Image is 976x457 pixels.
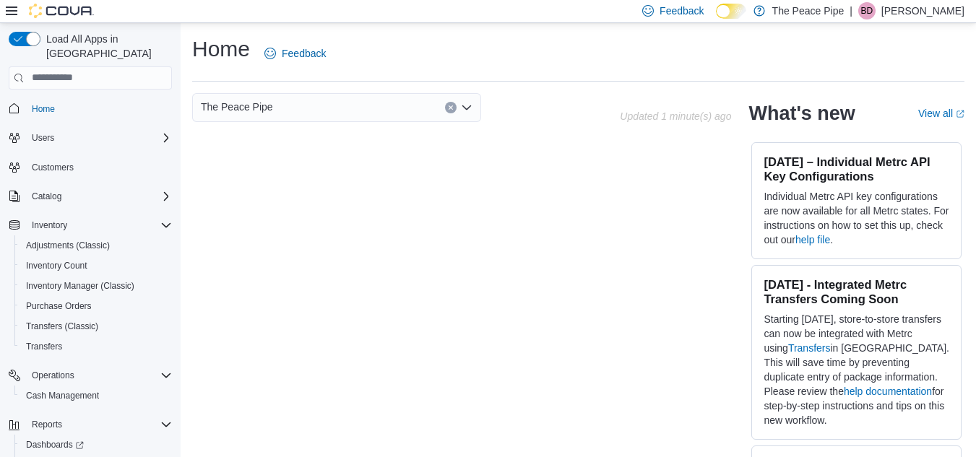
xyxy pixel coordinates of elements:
[20,297,98,315] a: Purchase Orders
[748,102,855,125] h2: What's new
[14,435,178,455] a: Dashboards
[26,159,79,176] a: Customers
[20,277,172,295] span: Inventory Manager (Classic)
[26,280,134,292] span: Inventory Manager (Classic)
[20,318,104,335] a: Transfers (Classic)
[14,336,178,357] button: Transfers
[26,390,99,401] span: Cash Management
[881,2,964,19] p: [PERSON_NAME]
[282,46,326,61] span: Feedback
[26,300,92,312] span: Purchase Orders
[918,108,964,119] a: View allExternal link
[20,277,140,295] a: Inventory Manager (Classic)
[259,39,332,68] a: Feedback
[26,416,68,433] button: Reports
[788,342,831,354] a: Transfers
[26,129,172,147] span: Users
[20,257,93,274] a: Inventory Count
[26,416,172,433] span: Reports
[660,4,704,18] span: Feedback
[3,157,178,178] button: Customers
[14,256,178,276] button: Inventory Count
[26,240,110,251] span: Adjustments (Classic)
[32,162,74,173] span: Customers
[14,296,178,316] button: Purchase Orders
[26,188,67,205] button: Catalog
[32,219,67,231] span: Inventory
[26,341,62,352] span: Transfers
[26,367,172,384] span: Operations
[3,365,178,386] button: Operations
[14,235,178,256] button: Adjustments (Classic)
[14,316,178,336] button: Transfers (Classic)
[764,154,949,183] h3: [DATE] – Individual Metrc API Key Configurations
[26,439,84,451] span: Dashboards
[26,100,172,118] span: Home
[40,32,172,61] span: Load All Apps in [GEOGRAPHIC_DATA]
[26,217,172,234] span: Inventory
[32,132,54,144] span: Users
[26,367,80,384] button: Operations
[716,4,746,19] input: Dark Mode
[3,186,178,206] button: Catalog
[20,338,68,355] a: Transfers
[20,387,172,404] span: Cash Management
[14,386,178,406] button: Cash Management
[3,128,178,148] button: Users
[32,103,55,115] span: Home
[26,260,87,271] span: Inventory Count
[192,35,250,64] h1: Home
[716,19,717,19] span: Dark Mode
[20,297,172,315] span: Purchase Orders
[445,102,457,113] button: Clear input
[850,2,852,19] p: |
[26,158,172,176] span: Customers
[29,4,94,18] img: Cova
[3,98,178,119] button: Home
[620,110,731,122] p: Updated 1 minute(s) ago
[20,436,90,453] a: Dashboards
[764,312,949,427] p: Starting [DATE], store-to-store transfers can now be integrated with Metrc using in [GEOGRAPHIC_D...
[26,321,98,332] span: Transfers (Classic)
[32,370,74,381] span: Operations
[861,2,873,19] span: BD
[14,276,178,296] button: Inventory Manager (Classic)
[20,257,172,274] span: Inventory Count
[26,188,172,205] span: Catalog
[3,414,178,435] button: Reports
[20,387,105,404] a: Cash Management
[26,100,61,118] a: Home
[858,2,876,19] div: Brandon Duthie
[844,386,932,397] a: help documentation
[461,102,472,113] button: Open list of options
[956,110,964,118] svg: External link
[764,277,949,306] h3: [DATE] - Integrated Metrc Transfers Coming Soon
[20,318,172,335] span: Transfers (Classic)
[20,237,172,254] span: Adjustments (Classic)
[26,217,73,234] button: Inventory
[201,98,273,116] span: The Peace Pipe
[32,191,61,202] span: Catalog
[3,215,178,235] button: Inventory
[32,419,62,430] span: Reports
[764,189,949,247] p: Individual Metrc API key configurations are now available for all Metrc states. For instructions ...
[20,237,116,254] a: Adjustments (Classic)
[795,234,830,245] a: help file
[772,2,845,19] p: The Peace Pipe
[26,129,60,147] button: Users
[20,338,172,355] span: Transfers
[20,436,172,453] span: Dashboards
